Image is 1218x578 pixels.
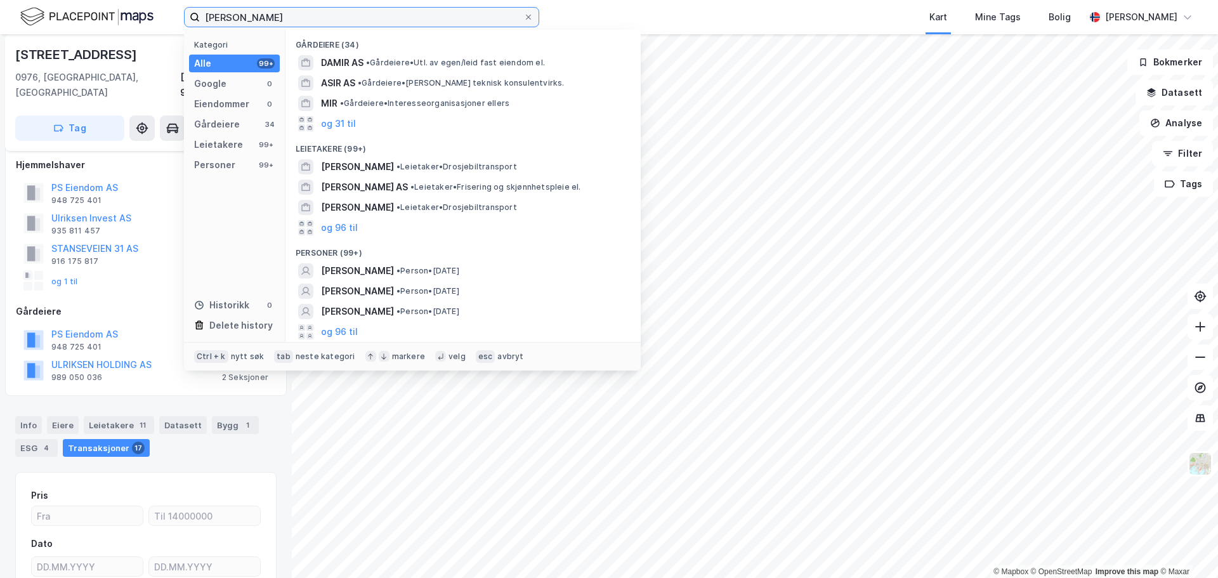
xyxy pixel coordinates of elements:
div: Historikk [194,298,249,313]
div: Alle [194,56,211,71]
div: Kart [929,10,947,25]
div: 1 [241,419,254,431]
button: Datasett [1136,80,1213,105]
span: MIR [321,96,337,111]
div: [PERSON_NAME] [1105,10,1177,25]
span: [PERSON_NAME] [321,284,394,299]
button: Tags [1154,171,1213,197]
div: Personer (99+) [285,238,641,261]
div: 2 Seksjoner [222,372,268,383]
div: Pris [31,488,48,503]
span: Person • [DATE] [396,286,459,296]
span: Person • [DATE] [396,306,459,317]
div: ESG [15,439,58,457]
img: Z [1188,452,1212,476]
div: 11 [136,419,149,431]
span: ASIR AS [321,76,355,91]
button: Analyse [1139,110,1213,136]
span: • [358,78,362,88]
div: 935 811 457 [51,226,100,236]
div: Google [194,76,226,91]
input: Til 14000000 [149,506,260,525]
div: Leietakere [84,416,154,434]
div: esc [476,350,495,363]
button: og 96 til [321,324,358,339]
div: 99+ [257,58,275,69]
span: Leietaker • Drosjebiltransport [396,162,517,172]
div: Info [15,416,42,434]
div: 34 [265,119,275,129]
div: tab [274,350,293,363]
div: Leietakere [194,137,243,152]
div: [GEOGRAPHIC_DATA], 92/95 [180,70,277,100]
div: Dato [31,536,53,551]
div: Kategori [194,40,280,49]
input: DD.MM.YYYY [32,557,143,576]
div: 0 [265,99,275,109]
div: 948 725 401 [51,342,101,352]
button: Bokmerker [1127,49,1213,75]
div: Leietakere (99+) [285,134,641,157]
span: [PERSON_NAME] [321,304,394,319]
span: • [396,202,400,212]
span: • [396,306,400,316]
div: Ctrl + k [194,350,228,363]
a: Mapbox [993,567,1028,576]
div: 0976, [GEOGRAPHIC_DATA], [GEOGRAPHIC_DATA] [15,70,180,100]
span: Leietaker • Drosjebiltransport [396,202,517,213]
div: Gårdeiere [194,117,240,132]
div: 99+ [257,160,275,170]
div: velg [449,351,466,362]
input: Søk på adresse, matrikkel, gårdeiere, leietakere eller personer [200,8,523,27]
span: [PERSON_NAME] AS [321,180,408,195]
img: logo.f888ab2527a4732fd821a326f86c7f29.svg [20,6,154,28]
span: Person • [DATE] [396,266,459,276]
div: Datasett [159,416,207,434]
div: 948 725 401 [51,195,101,206]
span: • [340,98,344,108]
span: Gårdeiere • Interesseorganisasjoner ellers [340,98,509,108]
span: • [410,182,414,192]
a: OpenStreetMap [1031,567,1092,576]
span: • [366,58,370,67]
a: Improve this map [1096,567,1158,576]
div: 0 [265,79,275,89]
span: DAMIR AS [321,55,363,70]
span: [PERSON_NAME] [321,159,394,174]
iframe: Chat Widget [1155,517,1218,578]
span: Gårdeiere • Utl. av egen/leid fast eiendom el. [366,58,545,68]
input: DD.MM.YYYY [149,557,260,576]
div: 99+ [257,140,275,150]
div: 4 [40,442,53,454]
div: markere [392,351,425,362]
div: Eiere [47,416,79,434]
input: Fra [32,506,143,525]
div: Transaksjoner [63,439,150,457]
div: 0 [265,300,275,310]
div: nytt søk [231,351,265,362]
div: Hjemmelshaver [16,157,276,173]
div: avbryt [497,351,523,362]
span: • [396,162,400,171]
span: • [396,286,400,296]
div: Bygg [212,416,259,434]
button: og 96 til [321,220,358,235]
span: • [396,266,400,275]
div: Gårdeiere [16,304,276,319]
button: Tag [15,115,124,141]
span: [PERSON_NAME] [321,200,394,215]
span: Gårdeiere • [PERSON_NAME] teknisk konsulentvirks. [358,78,565,88]
div: Delete history [209,318,273,333]
span: [PERSON_NAME] [321,263,394,279]
button: og 31 til [321,116,356,131]
div: Mine Tags [975,10,1021,25]
div: Eiendommer [194,96,249,112]
div: 916 175 817 [51,256,98,266]
div: neste kategori [296,351,355,362]
div: Personer [194,157,235,173]
button: Filter [1152,141,1213,166]
div: Gårdeiere (34) [285,30,641,53]
div: Bolig [1049,10,1071,25]
span: Leietaker • Frisering og skjønnhetspleie el. [410,182,581,192]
